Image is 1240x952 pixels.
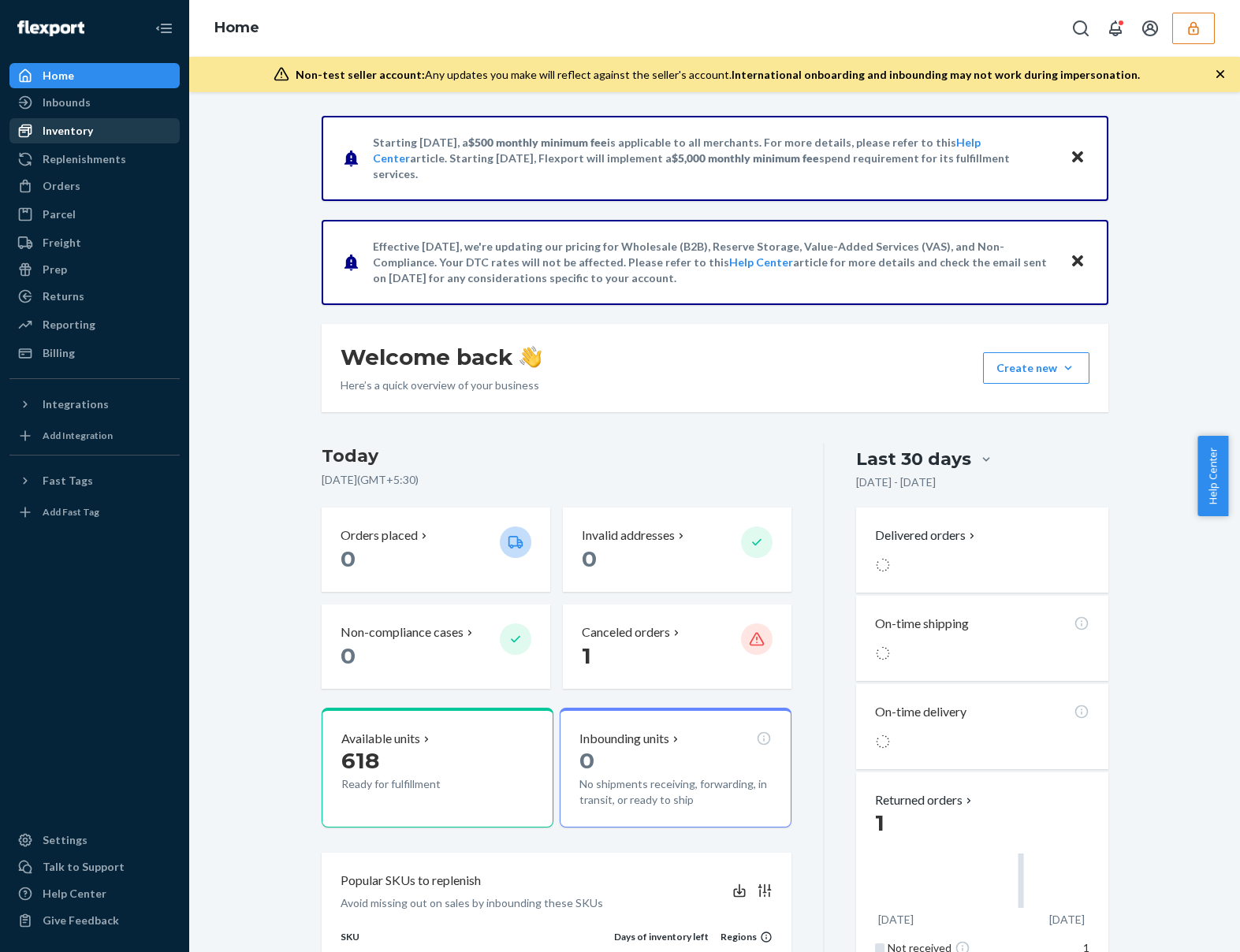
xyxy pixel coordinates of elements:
button: Open account menu [1134,13,1166,44]
p: Starting [DATE], a is applicable to all merchants. For more details, please refer to this article... [373,135,1055,182]
a: Talk to Support [9,854,180,879]
div: Regions [709,930,773,943]
button: Inbounding units0No shipments receiving, forwarding, in transit, or ready to ship [560,708,791,827]
img: Flexport logo [17,20,84,36]
p: [DATE] ( GMT+5:30 ) [322,472,792,488]
h3: Today [322,444,792,469]
div: Parcel [43,206,76,222]
a: Add Fast Tag [9,500,180,525]
div: Inventory [43,123,93,139]
a: Returns [9,284,180,309]
div: Talk to Support [43,859,125,875]
div: Fast Tags [43,473,93,489]
button: Open Search Box [1065,13,1097,44]
div: Any updates you make will reflect against the seller's account. [296,67,1140,83]
p: [DATE] [878,912,914,928]
a: Home [9,63,180,88]
img: hand-wave emoji [519,346,542,368]
span: Non-test seller account: [296,68,425,81]
p: [DATE] - [DATE] [856,474,936,490]
a: Prep [9,257,180,282]
button: Integrations [9,392,180,417]
button: Delivered orders [875,526,978,545]
p: Invalid addresses [582,526,675,545]
p: Available units [341,730,420,748]
a: Inventory [9,118,180,143]
p: On-time shipping [875,615,969,633]
div: Settings [43,832,88,848]
p: Popular SKUs to replenish [341,872,481,890]
p: Here’s a quick overview of your business [341,377,542,393]
button: Non-compliance cases 0 [322,604,550,689]
p: [DATE] [1049,912,1085,928]
button: Close [1067,251,1088,273]
span: 1 [582,642,591,669]
ol: breadcrumbs [202,6,272,51]
span: International onboarding and inbounding may not work during impersonation. [732,68,1140,81]
div: Replenishments [43,151,126,167]
div: Add Fast Tag [43,505,99,519]
span: 0 [341,545,356,572]
p: Avoid missing out on sales by inbounding these SKUs [341,895,603,911]
span: 0 [579,747,594,774]
p: On-time delivery [875,703,966,721]
a: Home [214,19,259,36]
span: 0 [582,545,597,572]
a: Billing [9,340,180,366]
a: Replenishments [9,147,180,172]
a: Help Center [729,255,793,269]
span: 1 [875,809,884,836]
button: Returned orders [875,791,975,809]
span: 618 [341,747,379,774]
a: Help Center [9,881,180,906]
div: Help Center [43,886,106,902]
p: Non-compliance cases [341,623,464,641]
span: 0 [341,642,356,669]
a: Reporting [9,312,180,337]
a: Add Integration [9,423,180,448]
span: $500 monthly minimum fee [468,136,607,149]
div: Billing [43,345,75,361]
p: Ready for fulfillment [341,776,487,792]
button: Canceled orders 1 [563,604,791,689]
h1: Welcome back [341,343,542,371]
div: Home [43,68,74,84]
button: Close Navigation [148,13,180,44]
a: Settings [9,827,180,853]
p: Effective [DATE], we're updating our pricing for Wholesale (B2B), Reserve Storage, Value-Added Se... [373,239,1055,286]
button: Fast Tags [9,468,180,493]
div: Last 30 days [856,447,971,471]
p: Canceled orders [582,623,670,641]
div: Give Feedback [43,913,119,928]
p: No shipments receiving, forwarding, in transit, or ready to ship [579,776,772,808]
div: Reporting [43,317,95,333]
div: Freight [43,235,81,251]
button: Create new [983,352,1089,384]
p: Orders placed [341,526,418,545]
p: Inbounding units [579,730,669,748]
button: Available units618Ready for fulfillment [322,708,553,827]
div: Integrations [43,396,109,412]
div: Add Integration [43,429,113,442]
a: Inbounds [9,90,180,115]
span: $5,000 monthly minimum fee [672,151,819,165]
a: Parcel [9,202,180,227]
div: Returns [43,288,84,304]
button: Give Feedback [9,908,180,933]
a: Orders [9,173,180,199]
div: Prep [43,262,67,277]
a: Freight [9,230,180,255]
button: Close [1067,147,1088,169]
div: Inbounds [43,95,91,110]
button: Help Center [1197,436,1228,516]
div: Orders [43,178,80,194]
button: Invalid addresses 0 [563,508,791,592]
button: Orders placed 0 [322,508,550,592]
button: Open notifications [1100,13,1131,44]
